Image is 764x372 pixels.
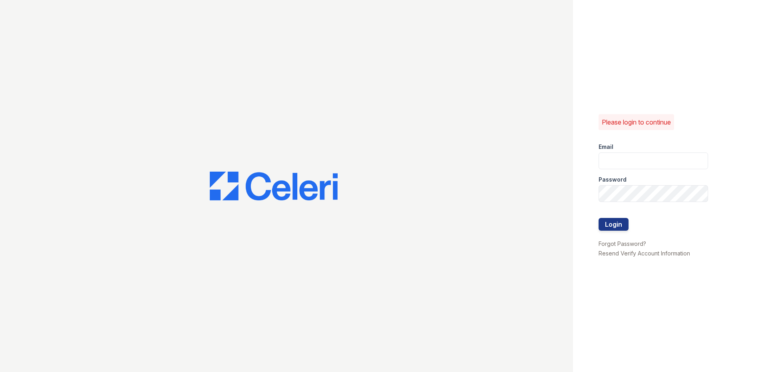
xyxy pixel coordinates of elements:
a: Forgot Password? [599,240,646,247]
label: Password [599,176,627,184]
label: Email [599,143,613,151]
img: CE_Logo_Blue-a8612792a0a2168367f1c8372b55b34899dd931a85d93a1a3d3e32e68fde9ad4.png [210,172,338,200]
a: Resend Verify Account Information [599,250,690,257]
button: Login [599,218,629,231]
p: Please login to continue [602,117,671,127]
